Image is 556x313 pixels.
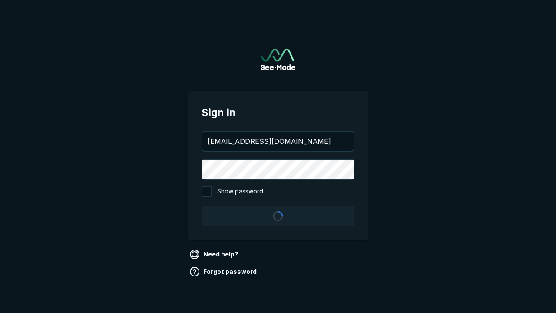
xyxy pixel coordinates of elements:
a: Need help? [188,247,242,261]
img: See-Mode Logo [261,49,295,70]
input: your@email.com [202,132,354,151]
a: Go to sign in [261,49,295,70]
span: Show password [217,186,263,197]
span: Sign in [202,105,354,120]
a: Forgot password [188,265,260,279]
